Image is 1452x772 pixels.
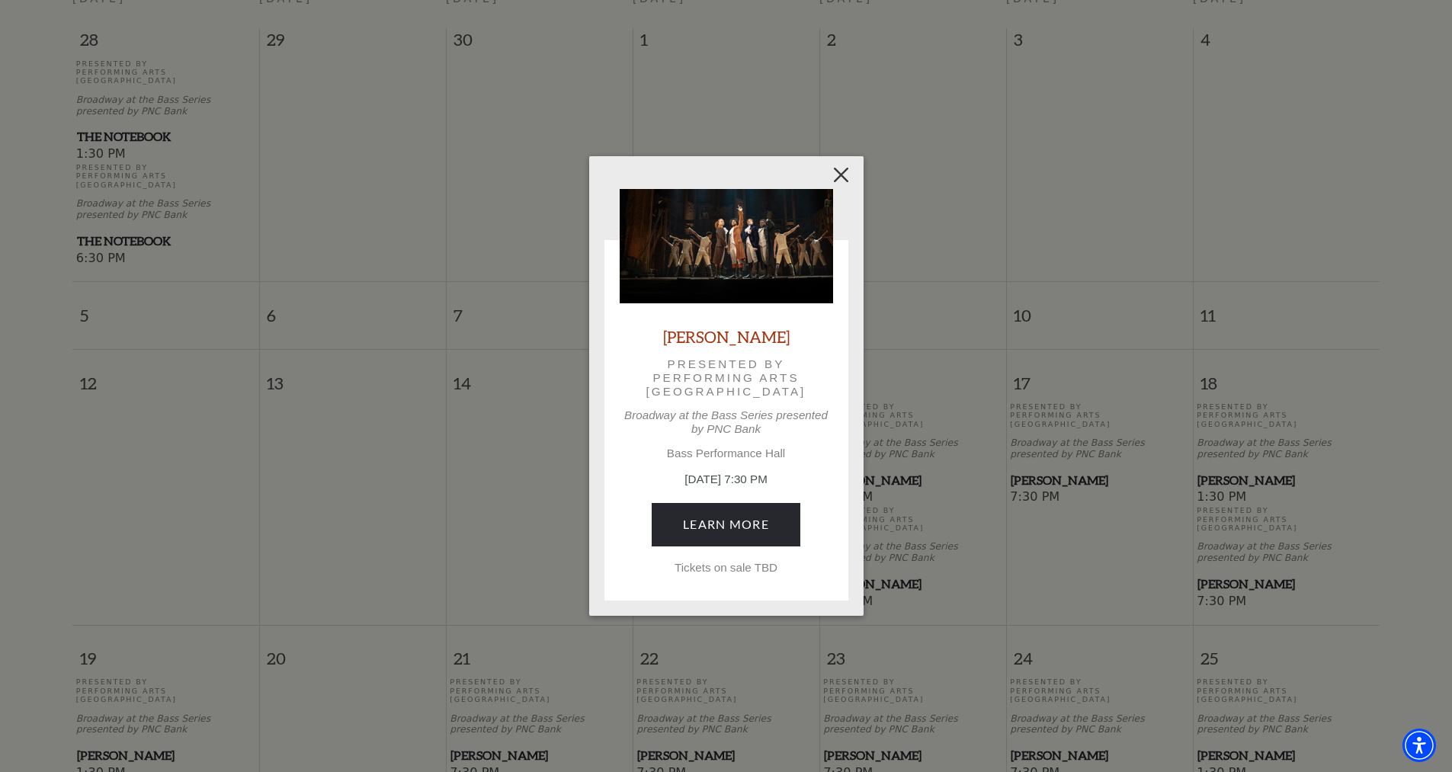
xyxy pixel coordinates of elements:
a: July 18, 7:30 PM Learn More Tickets on sale TBD [652,503,800,546]
div: Accessibility Menu [1402,729,1436,762]
img: Hamilton [620,189,833,303]
p: Presented by Performing Arts [GEOGRAPHIC_DATA] [641,357,812,399]
a: [PERSON_NAME] [663,326,790,347]
p: Bass Performance Hall [620,447,833,460]
p: Tickets on sale TBD [620,561,833,575]
button: Close [826,161,855,190]
p: Broadway at the Bass Series presented by PNC Bank [620,408,833,436]
p: [DATE] 7:30 PM [620,471,833,489]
